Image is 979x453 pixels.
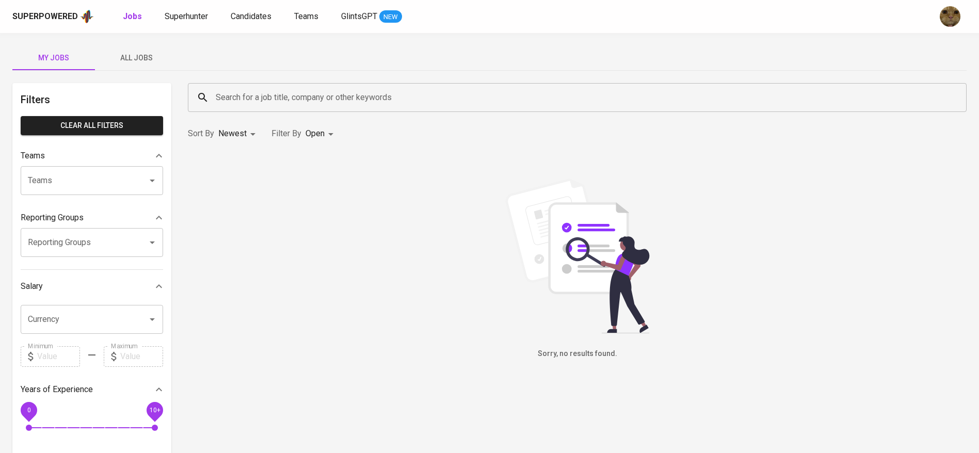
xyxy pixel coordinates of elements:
[123,11,142,21] b: Jobs
[218,124,259,143] div: Newest
[21,379,163,400] div: Years of Experience
[341,10,402,23] a: GlintsGPT NEW
[231,10,274,23] a: Candidates
[940,6,960,27] img: ec6c0910-f960-4a00-a8f8-c5744e41279e.jpg
[21,276,163,297] div: Salary
[12,9,94,24] a: Superpoweredapp logo
[145,173,159,188] button: Open
[80,9,94,24] img: app logo
[21,150,45,162] p: Teams
[341,11,377,21] span: GlintsGPT
[294,10,320,23] a: Teams
[21,383,93,396] p: Years of Experience
[21,280,43,293] p: Salary
[29,119,155,132] span: Clear All filters
[21,145,163,166] div: Teams
[165,10,210,23] a: Superhunter
[379,12,402,22] span: NEW
[19,52,89,64] span: My Jobs
[188,348,967,360] h6: Sorry, no results found.
[21,116,163,135] button: Clear All filters
[231,11,271,21] span: Candidates
[271,127,301,140] p: Filter By
[165,11,208,21] span: Superhunter
[27,406,30,413] span: 0
[218,127,247,140] p: Newest
[123,10,144,23] a: Jobs
[12,11,78,23] div: Superpowered
[500,179,655,333] img: file_searching.svg
[145,235,159,250] button: Open
[120,346,163,367] input: Value
[306,128,325,138] span: Open
[294,11,318,21] span: Teams
[149,406,160,413] span: 10+
[306,124,337,143] div: Open
[21,91,163,108] h6: Filters
[101,52,171,64] span: All Jobs
[37,346,80,367] input: Value
[21,212,84,224] p: Reporting Groups
[188,127,214,140] p: Sort By
[21,207,163,228] div: Reporting Groups
[145,312,159,327] button: Open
